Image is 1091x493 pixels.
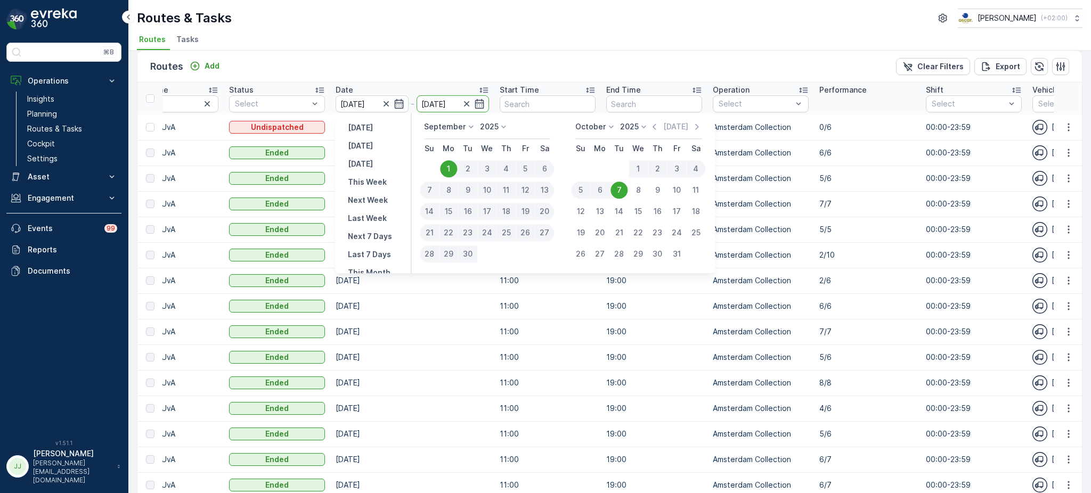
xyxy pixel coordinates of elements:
p: Seenons - UvA [123,147,218,158]
p: Amsterdam Collection [713,173,809,184]
td: [DATE] [330,447,494,472]
p: Asset [28,171,100,182]
p: 6/6 [819,301,915,311]
div: 13 [535,182,554,199]
div: 26 [516,224,535,241]
span: Tasks [176,34,199,45]
p: 00:00-23:59 [926,147,1022,158]
button: Today [344,139,377,152]
p: Amsterdam Collection [713,250,809,260]
div: 21 [610,224,628,241]
div: 17 [477,203,496,220]
th: Monday [590,139,609,158]
p: Ended [265,352,289,363]
p: 00:00-23:59 [926,403,1022,414]
p: Performance [819,85,867,95]
div: 28 [420,245,439,262]
p: October [575,121,606,132]
p: 19:00 [606,301,702,311]
span: Routes [139,34,166,45]
img: svg%3e [1032,375,1047,390]
p: 11:00 [500,326,596,337]
p: Seenons - UvA [123,224,218,235]
p: This Week [348,177,387,187]
td: [DATE] [330,421,494,447]
td: [DATE] [330,140,494,166]
div: JJ [9,458,26,475]
p: Amsterdam Collection [713,224,809,235]
div: 21 [420,224,439,241]
p: Amsterdam Collection [713,199,809,209]
p: Seenons - UvA [123,403,218,414]
div: 5 [516,160,535,177]
div: 4 [496,160,516,177]
input: dd/mm/yyyy [336,95,409,112]
img: svg%3e [1032,273,1047,288]
p: 11:00 [500,377,596,388]
a: Documents [6,260,121,282]
th: Sunday [571,139,590,158]
div: 29 [439,245,458,262]
button: Yesterday [344,121,377,134]
p: Last Week [348,213,387,224]
img: svg%3e [1032,222,1047,237]
div: 17 [668,203,685,220]
div: 30 [649,245,666,262]
div: 2 [458,160,477,177]
p: 2/6 [819,275,915,286]
div: 1 [629,160,648,177]
p: - [411,97,414,110]
p: 00:00-23:59 [926,352,1022,363]
p: [DATE] [348,159,373,169]
img: svg%3e [1032,426,1047,441]
p: Amsterdam Collection [713,147,809,158]
p: Operation [713,85,750,95]
button: Tomorrow [344,158,377,170]
p: ⌘B [103,48,114,56]
button: Engagement [6,187,121,209]
img: svg%3e [1032,196,1047,211]
img: svg%3e [1032,145,1047,160]
p: Ended [265,301,289,311]
button: Export [974,58,1027,75]
p: Next Week [348,195,388,206]
div: 11 [496,182,516,199]
p: Ended [265,275,289,286]
div: 20 [535,203,554,220]
div: 10 [477,182,496,199]
button: [PERSON_NAME](+02:00) [958,9,1082,28]
div: 3 [667,160,686,177]
p: 8/8 [819,377,915,388]
img: logo [6,9,28,30]
div: 15 [630,203,647,220]
div: 14 [420,203,439,220]
div: 30 [458,245,477,262]
td: [DATE] [330,396,494,421]
p: Amsterdam Collection [713,122,809,133]
input: Search [606,95,702,112]
p: 11:00 [500,403,596,414]
p: Seenons - UvA [123,352,218,363]
p: [PERSON_NAME][EMAIL_ADDRESS][DOMAIN_NAME] [33,459,112,484]
input: Search [123,95,218,112]
div: Toggle Row Selected [146,302,154,310]
img: svg%3e [1032,350,1047,365]
p: 00:00-23:59 [926,173,1022,184]
p: Insights [27,94,54,104]
div: Toggle Row Selected [146,123,154,132]
p: Documents [28,266,117,276]
div: 22 [630,224,647,241]
p: 00:00-23:59 [926,224,1022,235]
div: 8 [439,182,458,199]
p: Ended [265,147,289,158]
p: 6/6 [819,147,915,158]
th: Tuesday [609,139,629,158]
td: [DATE] [330,293,494,319]
div: 12 [572,203,589,220]
td: [DATE] [330,344,494,370]
p: Events [28,223,98,234]
p: [DATE] [348,122,373,133]
button: Ended [229,146,325,159]
p: Ended [265,250,289,260]
p: Ended [265,199,289,209]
